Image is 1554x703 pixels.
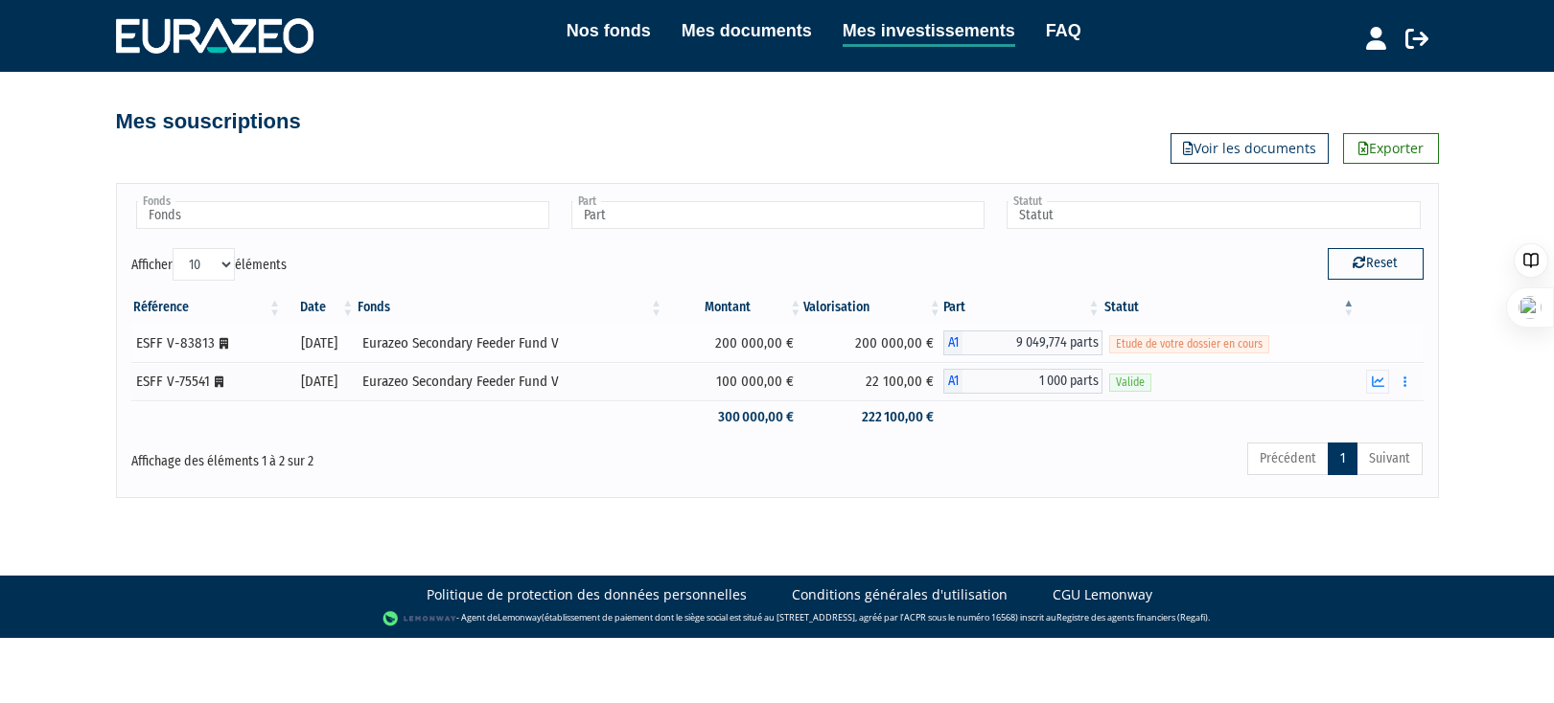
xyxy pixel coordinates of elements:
a: Suivant [1357,442,1423,475]
div: ESFF V-75541 [136,372,277,392]
td: 200 000,00 € [664,324,803,362]
th: Référence : activer pour trier la colonne par ordre croissant [131,291,284,324]
div: [DATE] [290,372,349,392]
div: Affichage des éléments 1 à 2 sur 2 [131,441,653,471]
td: 222 100,00 € [803,400,942,434]
td: 22 100,00 € [803,362,942,400]
select: Afficheréléments [173,248,235,281]
i: [Français] Personne morale [215,376,223,388]
label: Afficher éléments [131,248,287,281]
div: ESFF V-83813 [136,333,277,353]
a: Lemonway [498,611,542,624]
span: 9 049,774 parts [963,330,1102,355]
a: Nos fonds [567,17,651,44]
div: [DATE] [290,333,349,353]
h4: Mes souscriptions [116,110,301,133]
a: Précédent [1247,442,1329,475]
a: Registre des agents financiers (Regafi) [1056,611,1208,624]
div: A1 - Eurazeo Secondary Feeder Fund V [943,369,1102,394]
div: A1 - Eurazeo Secondary Feeder Fund V [943,330,1102,355]
td: 300 000,00 € [664,400,803,434]
span: 1 000 parts [963,369,1102,394]
a: Voir les documents [1171,133,1329,164]
span: A1 [943,369,963,394]
a: Mes investissements [843,17,1015,47]
th: Statut : activer pour trier la colonne par ordre d&eacute;croissant [1102,291,1357,324]
span: Etude de votre dossier en cours [1109,335,1269,353]
th: Valorisation: activer pour trier la colonne par ordre croissant [803,291,942,324]
span: Valide [1109,374,1151,392]
a: Exporter [1343,133,1439,164]
a: Conditions générales d'utilisation [792,585,1008,604]
button: Reset [1328,248,1424,279]
a: 1 [1328,442,1357,475]
div: - Agent de (établissement de paiement dont le siège social est situé au [STREET_ADDRESS], agréé p... [19,609,1535,628]
img: 1732889491-logotype_eurazeo_blanc_rvb.png [116,18,313,53]
th: Montant: activer pour trier la colonne par ordre croissant [664,291,803,324]
td: 100 000,00 € [664,362,803,400]
img: logo-lemonway.png [383,609,456,628]
th: Date: activer pour trier la colonne par ordre croissant [283,291,356,324]
a: Mes documents [682,17,812,44]
th: Part: activer pour trier la colonne par ordre croissant [943,291,1102,324]
i: [Français] Personne morale [220,338,228,350]
a: FAQ [1046,17,1081,44]
th: Fonds: activer pour trier la colonne par ordre croissant [356,291,664,324]
td: 200 000,00 € [803,324,942,362]
span: A1 [943,330,963,355]
div: Eurazeo Secondary Feeder Fund V [362,372,658,392]
div: Eurazeo Secondary Feeder Fund V [362,333,658,353]
a: CGU Lemonway [1053,585,1152,604]
a: Politique de protection des données personnelles [427,585,747,604]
